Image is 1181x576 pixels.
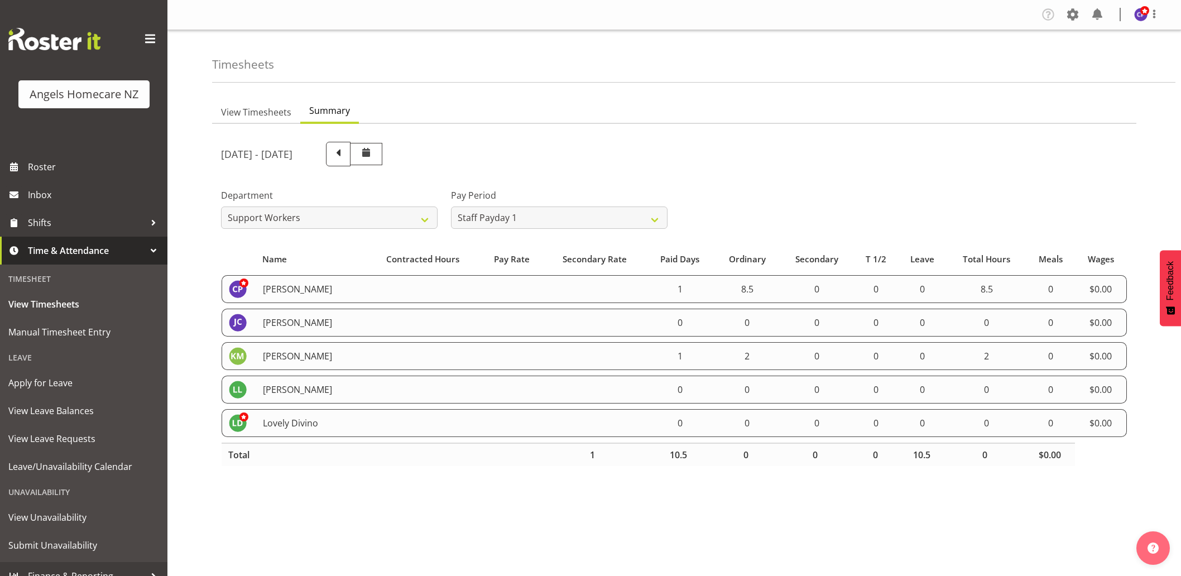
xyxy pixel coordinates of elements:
td: 0 [1026,342,1075,370]
img: lovely-divino11942.jpg [229,414,247,432]
a: View Timesheets [3,290,165,318]
div: Leave [3,346,165,369]
a: Manual Timesheet Entry [3,318,165,346]
h4: Timesheets [212,58,274,71]
span: View Timesheets [221,105,291,119]
span: View Leave Requests [8,430,159,447]
span: Apply for Leave [8,375,159,391]
span: Feedback [1165,261,1175,300]
td: 0 [1026,275,1075,303]
td: 0 [780,376,854,404]
td: [PERSON_NAME] [256,275,366,303]
span: Secondary Rate [563,253,627,266]
img: kenneth-merana11941.jpg [229,347,247,365]
div: 0 [953,448,1016,462]
button: Feedback - Show survey [1160,250,1181,326]
h5: [DATE] - [DATE] [221,148,292,160]
span: View Leave Balances [8,402,159,419]
td: 1 [646,342,714,370]
td: [PERSON_NAME] [256,376,366,404]
td: $0.00 [1075,342,1127,370]
div: Unavailability [3,481,165,503]
span: Shifts [28,214,145,231]
td: 0 [947,409,1026,437]
td: $0.00 [1075,275,1127,303]
td: Lovely Divino [256,409,366,437]
td: [PERSON_NAME] [256,309,366,337]
img: help-xxl-2.png [1148,543,1159,554]
a: View Leave Requests [3,425,165,453]
td: 0 [780,275,854,303]
span: Paid Days [660,253,699,266]
span: Pay Rate [494,253,530,266]
td: 0 [646,409,714,437]
td: $0.00 [1075,409,1127,437]
a: Apply for Leave [3,369,165,397]
a: View Unavailability [3,503,165,531]
td: 0 [646,309,714,337]
th: Total [222,443,256,466]
td: 1 [646,275,714,303]
span: Total Hours [963,253,1010,266]
div: 1 [550,448,635,462]
td: 0 [854,342,898,370]
img: lamour-laureta11945.jpg [229,381,247,399]
span: Manual Timesheet Entry [8,324,159,340]
td: 2 [947,342,1026,370]
img: connie-paul11936.jpg [229,280,247,298]
span: View Timesheets [8,296,159,313]
td: 2 [714,342,780,370]
a: Submit Unavailability [3,531,165,559]
td: 8.5 [947,275,1026,303]
td: 0 [854,376,898,404]
div: 10.5 [905,448,938,462]
span: T 1/2 [866,253,886,266]
td: $0.00 [1075,309,1127,337]
span: Ordinary [729,253,766,266]
td: 0 [714,376,780,404]
td: 0 [714,309,780,337]
td: 0 [1026,376,1075,404]
span: Summary [309,104,350,117]
div: Angels Homecare NZ [30,86,138,103]
span: Secondary [795,253,838,266]
label: Pay Period [451,189,668,202]
div: Timesheet [3,267,165,290]
span: View Unavailability [8,509,159,526]
div: 10.5 [652,448,705,462]
div: $0.00 [1033,448,1067,462]
td: 0 [854,309,898,337]
td: 0 [854,409,898,437]
td: 0 [646,376,714,404]
td: 0 [898,376,947,404]
div: 0 [721,448,771,462]
td: 0 [714,409,780,437]
td: 0 [1026,309,1075,337]
span: Time & Attendance [28,242,145,259]
td: 0 [780,309,854,337]
td: 0 [780,342,854,370]
td: 0 [898,409,947,437]
span: Inbox [28,186,162,203]
td: 0 [854,275,898,303]
img: jovy-caligan11940.jpg [229,314,247,332]
td: 0 [947,309,1026,337]
label: Department [221,189,438,202]
td: $0.00 [1075,376,1127,404]
span: Leave/Unavailability Calendar [8,458,159,475]
td: 8.5 [714,275,780,303]
td: 0 [780,409,854,437]
div: 0 [861,448,890,462]
td: [PERSON_NAME] [256,342,366,370]
span: Wages [1088,253,1114,266]
td: 0 [898,342,947,370]
td: 0 [898,275,947,303]
span: Submit Unavailability [8,537,159,554]
a: View Leave Balances [3,397,165,425]
span: Meals [1039,253,1063,266]
td: 0 [1026,409,1075,437]
td: 0 [898,309,947,337]
span: Leave [910,253,934,266]
span: Name [262,253,287,266]
span: Roster [28,159,162,175]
